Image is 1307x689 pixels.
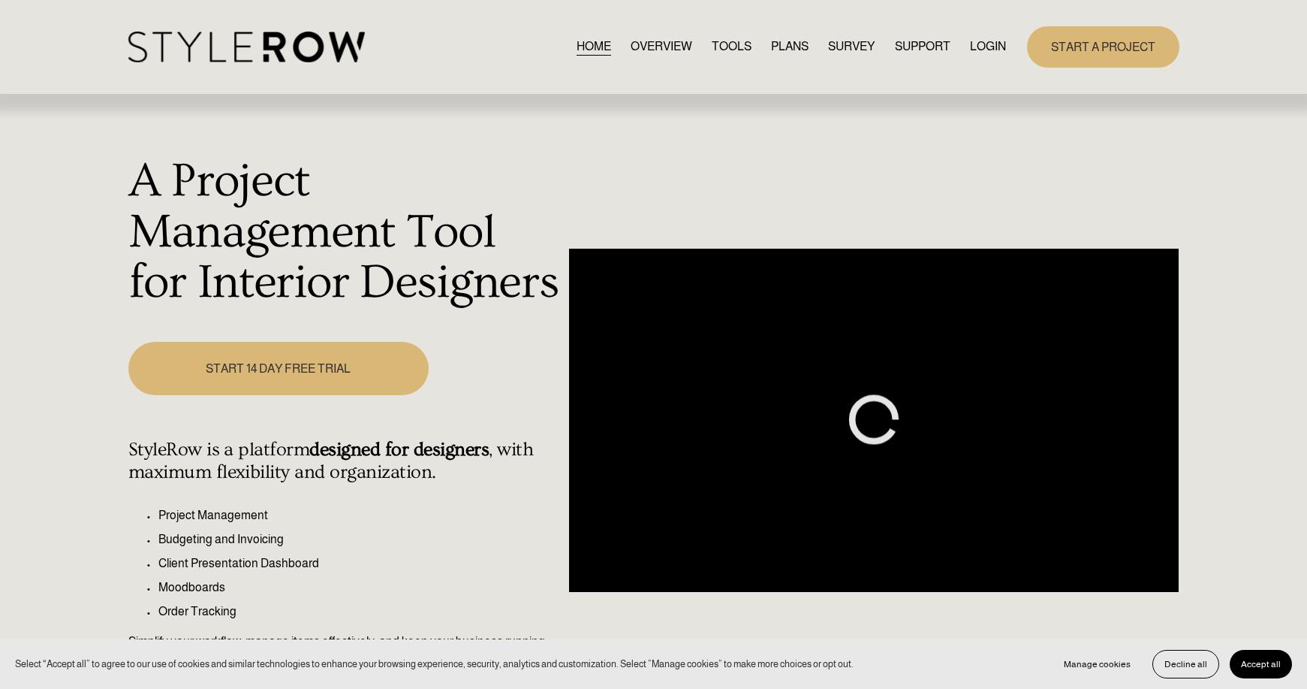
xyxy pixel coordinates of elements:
[577,37,611,57] a: HOME
[1241,659,1281,669] span: Accept all
[1152,650,1219,678] button: Decline all
[712,37,751,57] a: TOOLS
[1064,659,1131,669] span: Manage cookies
[895,37,950,57] a: folder dropdown
[1230,650,1292,678] button: Accept all
[158,555,562,573] p: Client Presentation Dashboard
[631,37,692,57] a: OVERVIEW
[158,530,562,548] p: Budgeting and Invoicing
[970,37,1006,57] a: LOGIN
[158,506,562,524] p: Project Management
[128,156,562,309] h1: A Project Management Tool for Interior Designers
[128,633,562,669] p: Simplify your workflow, manage items effectively, and keep your business running seamlessly.
[828,37,875,57] a: SURVEY
[1164,659,1207,669] span: Decline all
[15,657,854,671] p: Select “Accept all” to agree to our use of cookies and similar technologies to enhance your brows...
[128,342,429,395] a: START 14 DAY FREE TRIAL
[128,32,365,62] img: StyleRow
[158,579,562,597] p: Moodboards
[1053,650,1142,678] button: Manage cookies
[895,38,950,56] span: SUPPORT
[309,439,489,461] strong: designed for designers
[1027,26,1179,68] a: START A PROJECT
[771,37,809,57] a: PLANS
[128,439,562,484] h4: StyleRow is a platform , with maximum flexibility and organization.
[158,603,562,621] p: Order Tracking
